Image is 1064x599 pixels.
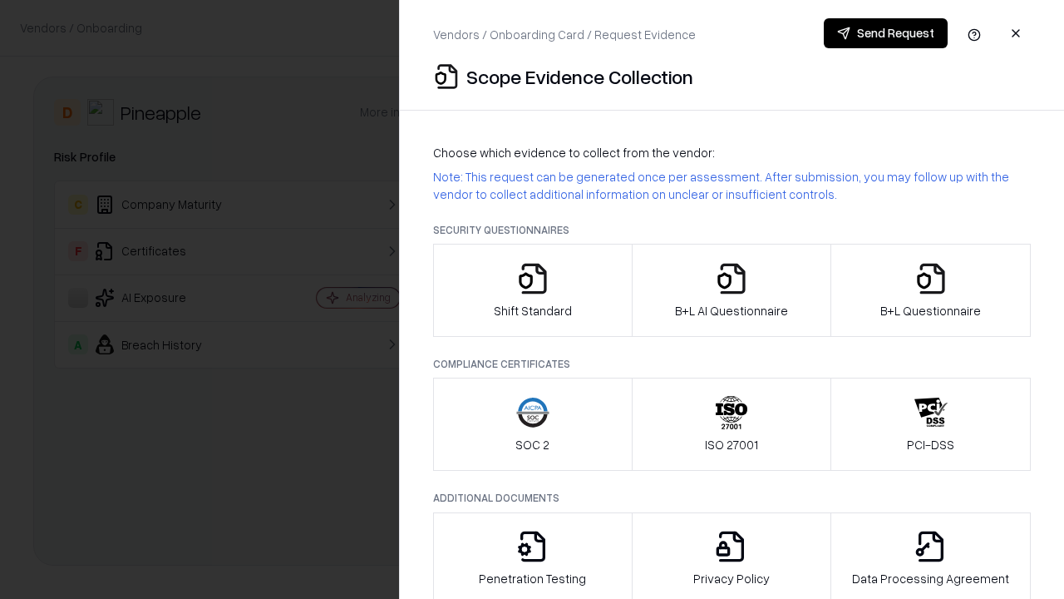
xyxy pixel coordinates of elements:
p: Security Questionnaires [433,223,1031,237]
p: SOC 2 [515,436,549,453]
p: Scope Evidence Collection [466,63,693,90]
button: SOC 2 [433,378,633,471]
p: Choose which evidence to collect from the vendor: [433,144,1031,161]
p: Privacy Policy [693,570,770,587]
p: PCI-DSS [907,436,954,453]
p: B+L Questionnaire [880,302,981,319]
p: Penetration Testing [479,570,586,587]
p: ISO 27001 [705,436,758,453]
p: B+L AI Questionnaire [675,302,788,319]
p: Note: This request can be generated once per assessment. After submission, you may follow up with... [433,168,1031,203]
p: Additional Documents [433,491,1031,505]
p: Data Processing Agreement [852,570,1009,587]
p: Shift Standard [494,302,572,319]
button: B+L AI Questionnaire [632,244,832,337]
button: Send Request [824,18,948,48]
p: Vendors / Onboarding Card / Request Evidence [433,26,696,43]
p: Compliance Certificates [433,357,1031,371]
button: Shift Standard [433,244,633,337]
button: PCI-DSS [830,378,1031,471]
button: B+L Questionnaire [830,244,1031,337]
button: ISO 27001 [632,378,832,471]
